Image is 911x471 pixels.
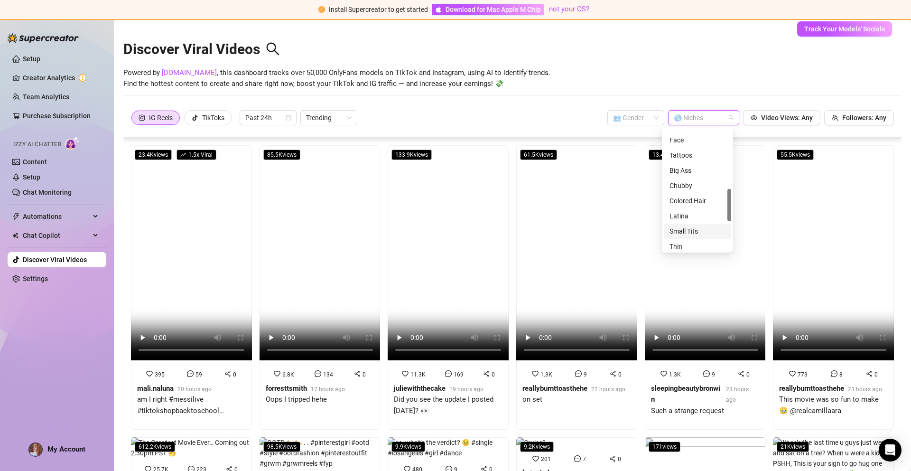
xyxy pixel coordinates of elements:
[520,442,554,452] span: 9.2K views
[779,384,844,393] strong: reallyburnttoasthehe
[274,370,280,377] span: heart
[789,370,796,377] span: heart
[516,437,546,448] img: Cruise?
[123,67,550,90] span: Powered by , this dashboard tracks over 50,000 OnlyFans models on TikTok and Instagram, using AI ...
[402,370,409,377] span: heart
[549,5,589,13] a: not your OS?
[449,386,483,393] span: 19 hours ago
[660,370,667,377] span: heart
[664,224,731,239] div: Small Tits
[664,239,731,254] div: Thin
[260,145,381,430] a: 85.5Kviews6.8K1340forresttsmith17 hours agoOops I tripped hehe
[202,111,224,125] div: TikToks
[669,241,725,252] div: Thin
[263,150,300,160] span: 85.5K views
[751,114,757,121] span: eye
[743,110,820,125] button: Video Views: Any
[266,384,307,393] strong: forresttsmith
[23,93,69,101] a: Team Analytics
[445,370,452,377] span: message
[65,136,80,150] img: AI Chatter
[432,4,544,15] a: Download for Mac Apple M Chip
[23,256,87,264] a: Discover Viral Videos
[131,437,252,458] img: The Greatest Movie Ever… Coming out 2:30pm PST 🤭
[540,371,552,378] span: 1.3K
[286,115,291,121] span: calendar
[266,394,345,405] div: Oops I tripped hehe
[23,209,90,224] span: Automations
[804,25,885,33] span: Track Your Models' Socials
[195,371,202,378] span: 59
[866,370,873,377] span: share-alt
[664,148,731,163] div: Tattoos
[761,114,813,122] span: Video Views: Any
[492,371,495,378] span: 0
[591,386,625,393] span: 22 hours ago
[162,68,217,77] a: [DOMAIN_NAME]
[23,228,90,243] span: Chat Copilot
[135,442,175,452] span: 612.2K views
[649,150,686,160] span: 13.4K views
[618,371,622,378] span: 0
[797,21,892,37] button: Track Your Models' Socials
[318,6,325,13] span: exclamation-circle
[180,152,186,158] span: rise
[137,384,174,393] strong: mali.naluna
[224,370,231,377] span: share-alt
[842,114,886,122] span: Followers: Any
[245,111,291,125] span: Past 24h
[773,145,894,430] a: 55.5Kviews77380reallyburnttoasthehe23 hours agoThis movie was so fun to make 🥹 @realcamillaara
[664,208,731,224] div: Latina
[703,370,710,377] span: message
[131,145,252,430] a: 23.4Kviewsrise1.5x Viral395590mali.naluna20 hours agoam I right #messilive #tiktokshopbacktoschoo...
[832,114,838,121] span: team
[23,112,91,120] a: Purchase Subscription
[664,178,731,193] div: Chubby
[777,442,809,452] span: 21K views
[12,213,20,220] span: thunderbolt
[584,371,587,378] span: 9
[391,442,425,452] span: 9.9K views
[146,370,153,377] span: heart
[12,232,19,239] img: Chat Copilot
[410,371,426,378] span: 11.3K
[669,226,725,236] div: Small Tits
[746,371,750,378] span: 0
[609,455,616,462] span: share-alt
[712,371,715,378] span: 9
[669,165,725,176] div: Big Ass
[664,132,731,148] div: Face
[23,158,47,166] a: Content
[520,150,557,160] span: 61.5K views
[669,196,725,206] div: Colored Hair
[23,275,48,283] a: Settings
[532,455,539,462] span: heart
[266,42,280,56] span: search
[187,370,194,377] span: message
[610,370,616,377] span: share-alt
[23,188,72,196] a: Chat Monitoring
[329,6,428,13] span: Install Supercreator to get started
[306,111,352,125] span: Trending
[798,371,808,378] span: 773
[192,114,198,121] span: tik-tok
[13,140,61,149] span: Izzy AI Chatter
[282,371,294,378] span: 6.8K
[454,371,464,378] span: 169
[574,455,581,462] span: message
[583,456,586,462] span: 7
[669,371,681,378] span: 1.3K
[323,371,333,378] span: 134
[263,442,300,452] span: 98.5K views
[435,6,442,13] span: apple
[839,371,843,378] span: 8
[824,110,894,125] button: Followers: Any
[391,150,432,160] span: 133.9K views
[47,445,85,453] span: My Account
[29,443,42,456] img: ACg8ocKPAFasPN9w4QlzqO46o7y2tJN_iq4KjG8eAFSyvMQCVnfVKlM=s96-c
[23,70,99,85] a: Creator Analytics exclamation-circle
[726,386,749,403] span: 23 hours ago
[831,370,837,377] span: message
[848,386,882,393] span: 23 hours ago
[669,150,725,160] div: Tattoos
